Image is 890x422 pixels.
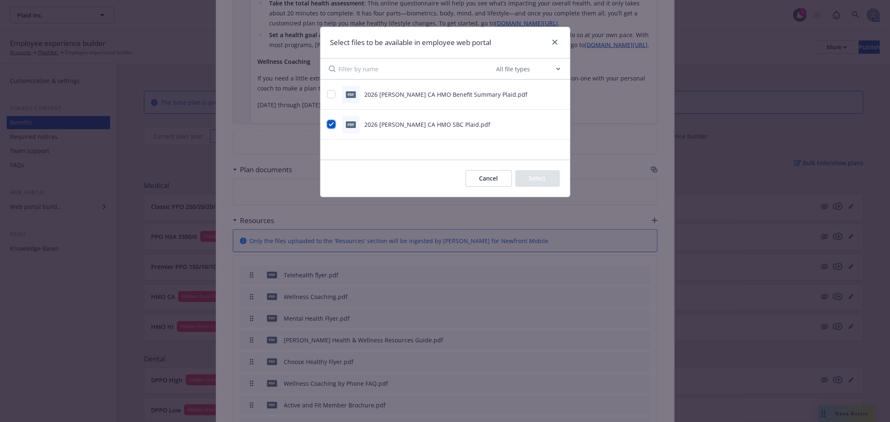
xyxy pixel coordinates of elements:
[542,120,549,129] button: download file
[365,90,528,98] span: 2026 [PERSON_NAME] CA HMO Benefit Summary Plaid.pdf
[542,90,549,99] button: download file
[556,90,563,99] button: preview file
[330,37,492,48] h1: Select files to be available in employee web portal
[556,120,563,129] button: preview file
[550,37,560,47] a: close
[466,170,512,187] button: Cancel
[339,58,495,79] input: Filter by name
[365,121,491,128] span: 2026 [PERSON_NAME] CA HMO SBC Plaid.pdf
[346,91,356,98] span: pdf
[346,121,356,128] span: pdf
[329,65,335,72] svg: Search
